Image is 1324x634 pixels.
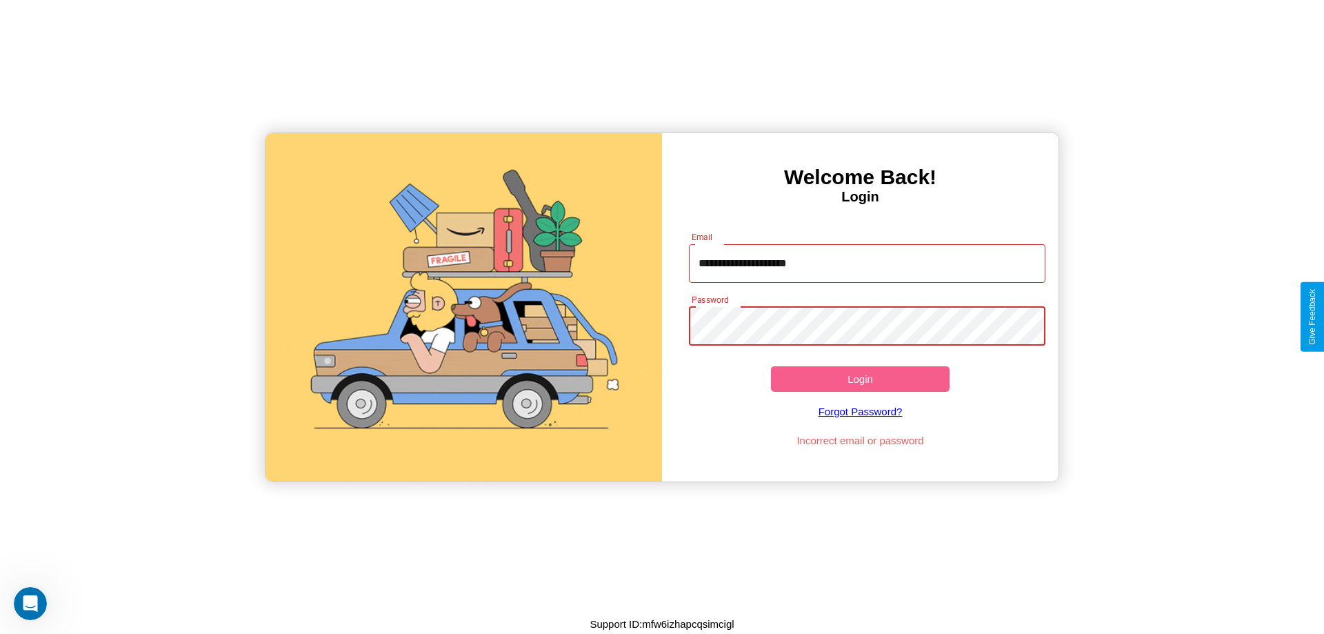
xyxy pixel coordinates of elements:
button: Login [771,366,950,392]
a: Forgot Password? [682,392,1039,431]
label: Password [692,294,728,306]
h4: Login [662,189,1059,205]
iframe: Intercom live chat [14,587,47,620]
div: Give Feedback [1307,289,1317,345]
p: Support ID: mfw6izhapcqsimcigl [590,615,734,633]
label: Email [692,231,713,243]
p: Incorrect email or password [682,431,1039,450]
img: gif [265,133,662,482]
h3: Welcome Back! [662,166,1059,189]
